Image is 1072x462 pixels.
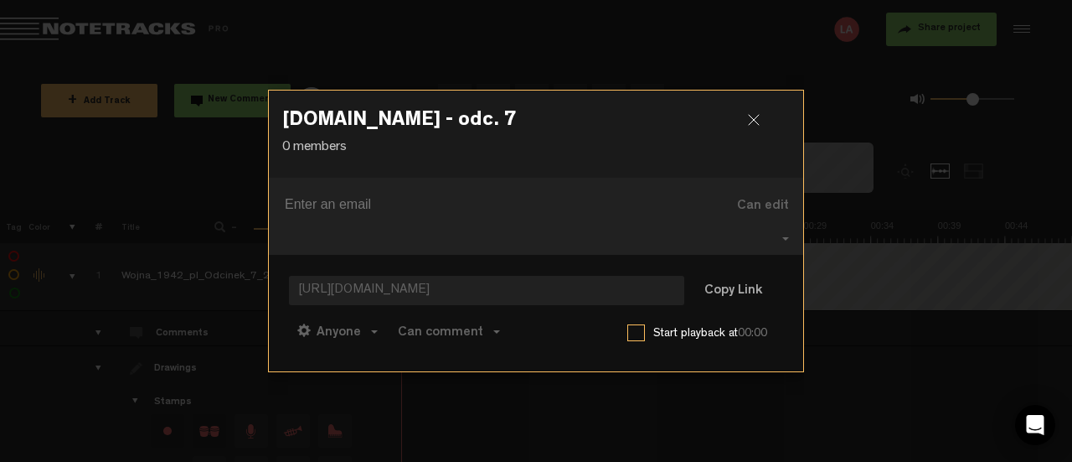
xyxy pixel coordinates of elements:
button: Copy Link [688,275,779,309]
h3: [DOMAIN_NAME] - odc. 7 [282,111,790,138]
label: Start playback at [653,325,783,342]
button: Can edit [704,184,806,225]
span: Can edit [737,200,789,213]
span: Can comment [398,326,483,340]
p: 0 members [282,138,790,158]
div: Open Intercom Messenger [1015,405,1055,445]
span: 00:00 [738,328,767,340]
span: Anyone [317,326,361,340]
input: Enter an email [285,191,682,218]
button: Can comment [389,311,508,351]
button: Anyone [289,311,386,351]
span: [URL][DOMAIN_NAME] [289,276,684,305]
